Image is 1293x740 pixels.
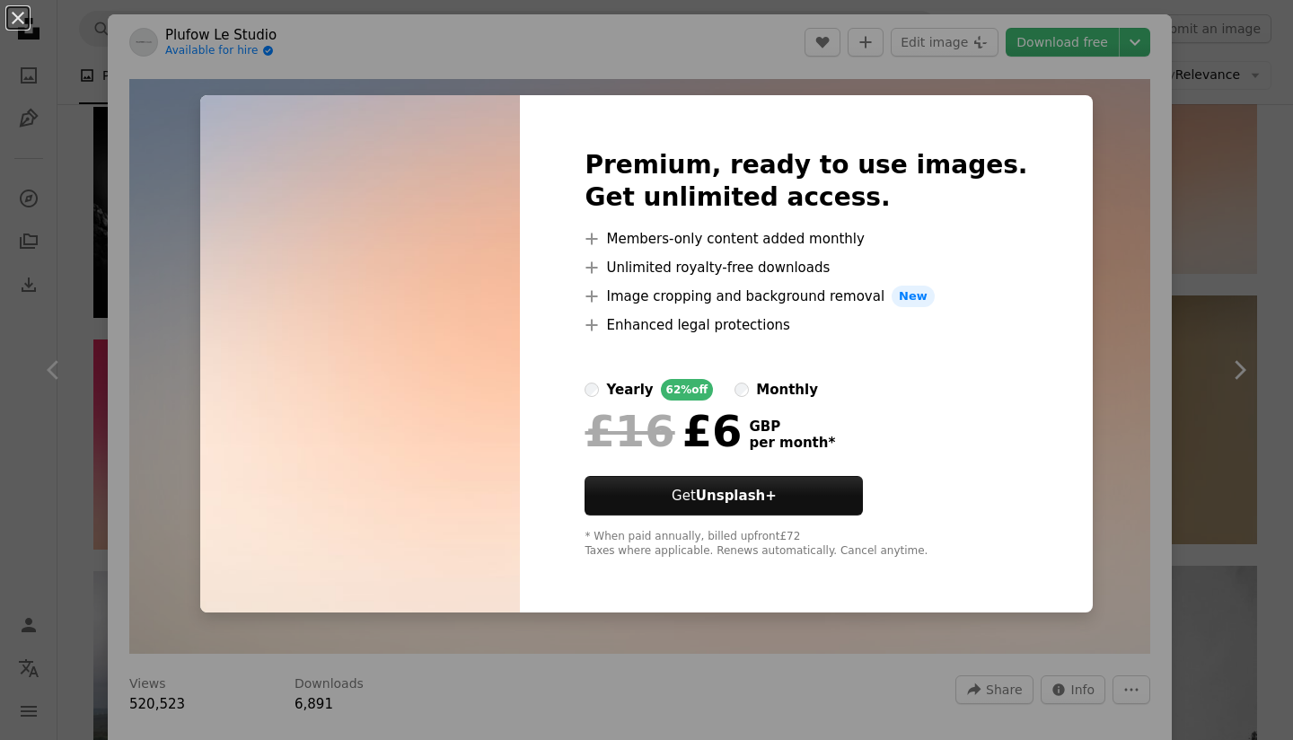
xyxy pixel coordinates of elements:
input: monthly [734,383,749,397]
span: £16 [585,408,674,454]
li: Image cropping and background removal [585,286,1027,307]
div: 62% off [661,379,714,401]
strong: Unsplash+ [696,488,777,504]
div: * When paid annually, billed upfront £72 Taxes where applicable. Renews automatically. Cancel any... [585,530,1027,559]
li: Enhanced legal protections [585,314,1027,336]
h2: Premium, ready to use images. Get unlimited access. [585,149,1027,214]
li: Members-only content added monthly [585,228,1027,250]
span: New [892,286,935,307]
span: per month * [749,435,835,451]
div: monthly [756,379,818,401]
li: Unlimited royalty-free downloads [585,257,1027,278]
div: yearly [606,379,653,401]
input: yearly62%off [585,383,599,397]
div: £6 [585,408,742,454]
span: GBP [749,418,835,435]
img: photo-1710162734106-6932b5799f99 [200,95,520,612]
button: GetUnsplash+ [585,476,863,515]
